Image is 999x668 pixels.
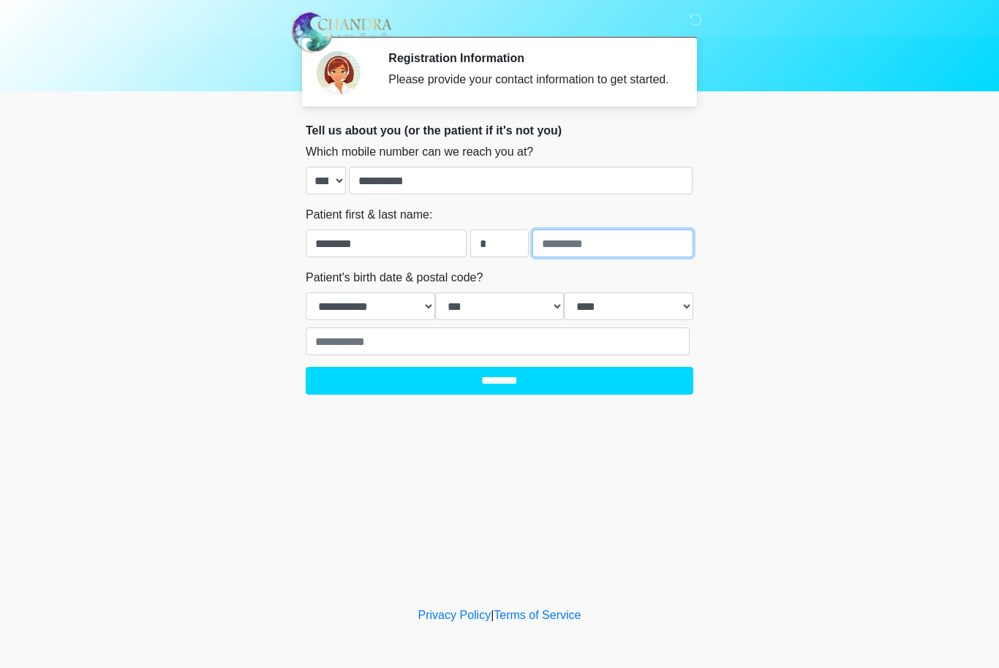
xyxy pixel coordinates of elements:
a: | [491,609,494,621]
img: Chandra Aesthetic Beauty Bar Logo [291,11,392,53]
label: Patient first & last name: [306,206,432,224]
h2: Tell us about you (or the patient if it's not you) [306,124,693,137]
a: Privacy Policy [418,609,491,621]
label: Patient's birth date & postal code? [306,269,483,286]
div: Please provide your contact information to get started. [388,71,671,88]
img: Agent Avatar [317,51,361,95]
label: Which mobile number can we reach you at? [306,143,533,161]
a: Terms of Service [494,609,581,621]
